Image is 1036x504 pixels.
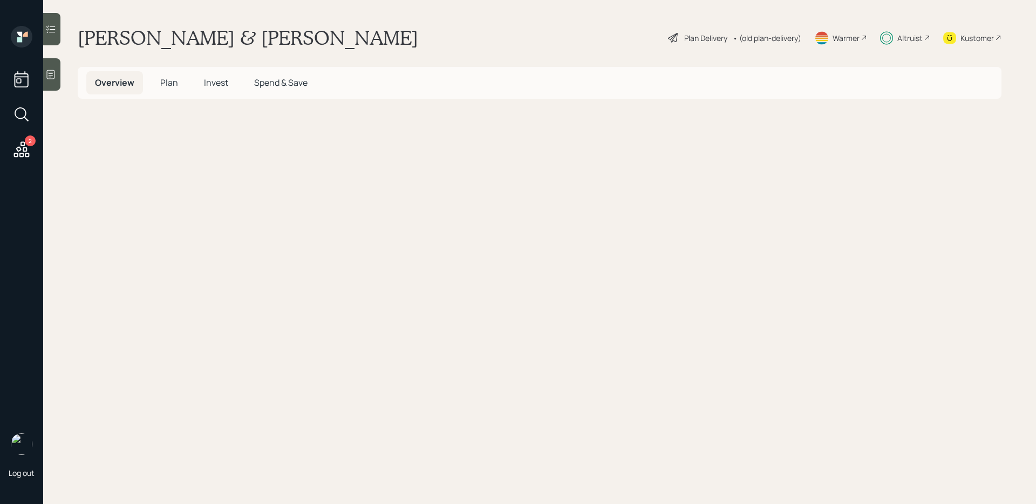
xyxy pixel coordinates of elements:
[160,77,178,88] span: Plan
[960,32,994,44] div: Kustomer
[684,32,727,44] div: Plan Delivery
[11,433,32,455] img: sami-boghos-headshot.png
[254,77,308,88] span: Spend & Save
[897,32,923,44] div: Altruist
[78,26,418,50] h1: [PERSON_NAME] & [PERSON_NAME]
[204,77,228,88] span: Invest
[95,77,134,88] span: Overview
[733,32,801,44] div: • (old plan-delivery)
[25,135,36,146] div: 2
[9,468,35,478] div: Log out
[833,32,860,44] div: Warmer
